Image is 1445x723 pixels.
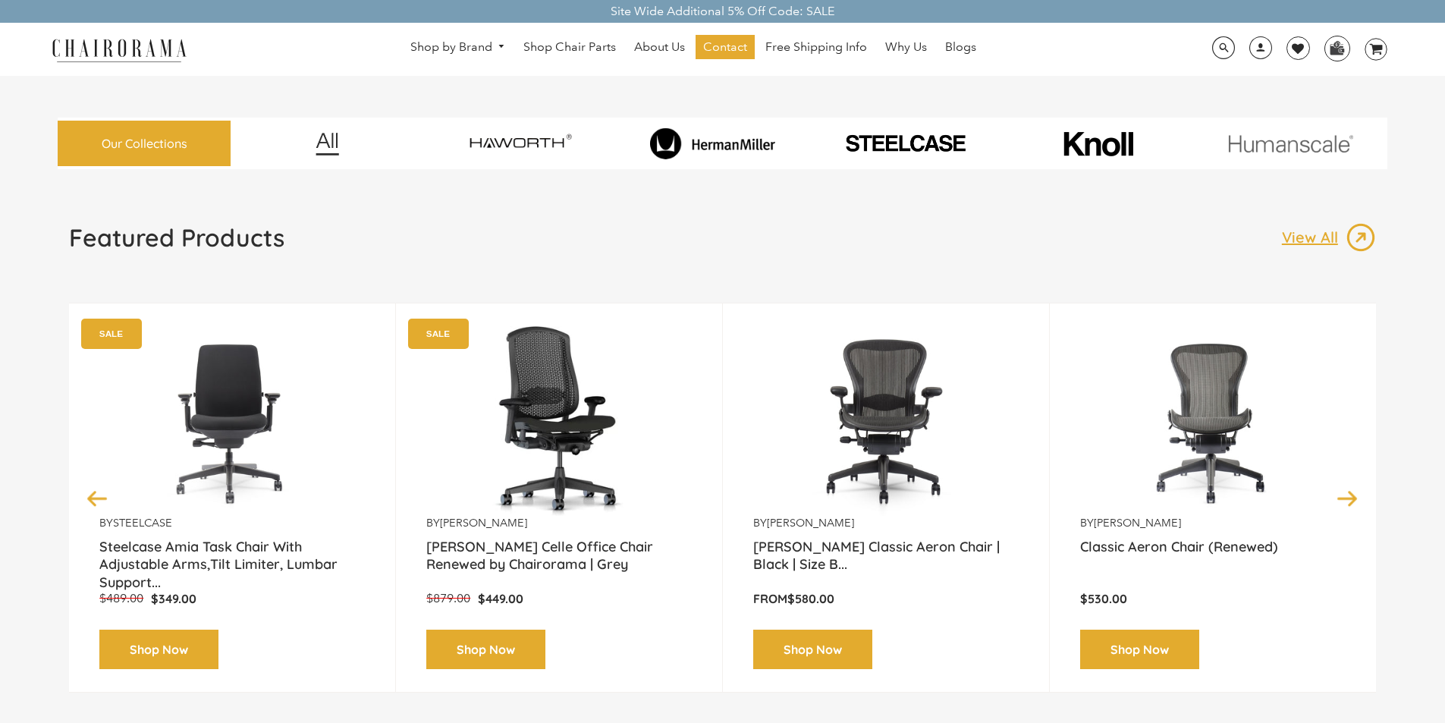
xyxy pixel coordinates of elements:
a: Blogs [938,35,984,59]
img: chairorama [43,36,195,63]
img: Classic Aeron Chair (Renewed) - chairorama [1080,326,1346,516]
img: image_7_14f0750b-d084-457f-979a-a1ab9f6582c4.png [427,121,613,165]
img: Herman Miller Classic Aeron Chair | Black | Size B (Renewed) - chairorama [753,326,1019,516]
a: [PERSON_NAME] [440,516,527,530]
button: Previous [84,485,111,511]
img: Amia Chair by chairorama.com [99,326,365,516]
a: [PERSON_NAME] [767,516,854,530]
button: Next [1334,485,1361,511]
a: Amia Chair by chairorama.com Renewed Amia Chair chairorama.com [99,326,365,516]
p: by [753,516,1019,530]
span: Free Shipping Info [765,39,867,55]
a: [PERSON_NAME] Celle Office Chair Renewed by Chairorama | Grey [426,538,692,576]
span: $580.00 [787,591,834,606]
a: Classic Aeron Chair (Renewed) [1080,538,1346,576]
h1: Featured Products [69,222,284,253]
a: About Us [627,35,693,59]
nav: DesktopNavigation [259,35,1127,63]
span: Why Us [885,39,927,55]
a: Featured Products [69,222,284,265]
img: image_8_173eb7e0-7579-41b4-bc8e-4ba0b8ba93e8.png [620,127,806,159]
p: by [99,516,365,530]
a: Free Shipping Info [758,35,875,59]
a: Classic Aeron Chair (Renewed) - chairorama Classic Aeron Chair (Renewed) - chairorama [1080,326,1346,516]
span: $489.00 [99,591,143,605]
span: About Us [634,39,685,55]
a: Why Us [878,35,935,59]
a: Shop by Brand [403,36,514,59]
img: image_11.png [1198,134,1384,153]
a: Shop Now [426,630,545,670]
a: View All [1282,222,1376,253]
a: Herman Miller Celle Office Chair Renewed by Chairorama | Grey - chairorama Herman Miller Celle Of... [426,326,692,516]
span: $349.00 [151,591,196,606]
img: image_10_1.png [1029,130,1167,158]
a: Our Collections [58,121,231,167]
p: by [1080,516,1346,530]
span: Blogs [945,39,976,55]
p: View All [1282,228,1346,247]
span: $530.00 [1080,591,1127,606]
span: Contact [703,39,747,55]
a: [PERSON_NAME] [1094,516,1181,530]
text: SALE [426,328,450,338]
a: Contact [696,35,755,59]
span: Shop Chair Parts [523,39,616,55]
span: $879.00 [426,591,470,605]
img: Herman Miller Celle Office Chair Renewed by Chairorama | Grey - chairorama [426,326,692,516]
a: Steelcase Amia Task Chair With Adjustable Arms,Tilt Limiter, Lumbar Support... [99,538,365,576]
a: Shop Chair Parts [516,35,624,59]
img: image_13.png [1346,222,1376,253]
p: by [426,516,692,530]
a: [PERSON_NAME] Classic Aeron Chair | Black | Size B... [753,538,1019,576]
p: From [753,591,1019,607]
img: WhatsApp_Image_2024-07-12_at_16.23.01.webp [1325,36,1349,59]
img: PHOTO-2024-07-09-00-53-10-removebg-preview.png [812,132,998,155]
a: Steelcase [113,516,172,530]
a: Shop Now [753,630,872,670]
span: $449.00 [478,591,523,606]
img: image_12.png [285,132,369,156]
text: SALE [99,328,123,338]
a: Herman Miller Classic Aeron Chair | Black | Size B (Renewed) - chairorama Herman Miller Classic A... [753,326,1019,516]
a: Shop Now [1080,630,1199,670]
a: Shop Now [99,630,218,670]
